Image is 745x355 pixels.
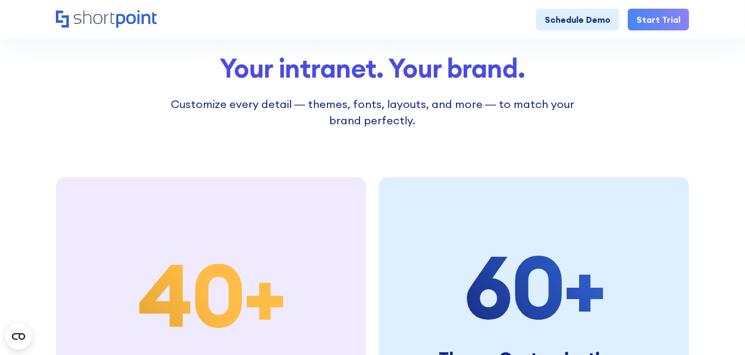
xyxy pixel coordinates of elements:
a: Start Trial [628,9,689,30]
span: 60 [464,232,563,343]
button: Open CMP widget [5,324,31,350]
a: Schedule Demo [536,9,619,30]
div: + [108,252,314,339]
div: + [431,244,637,331]
div: Customize every detail — themes, fonts, layouts, and more — to match your brand perfectly. [160,96,586,129]
iframe: Chat Widget [550,230,745,355]
a: Home [56,10,157,29]
span: 40 [138,240,243,351]
div: Your intranet. Your brand. [80,54,665,83]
